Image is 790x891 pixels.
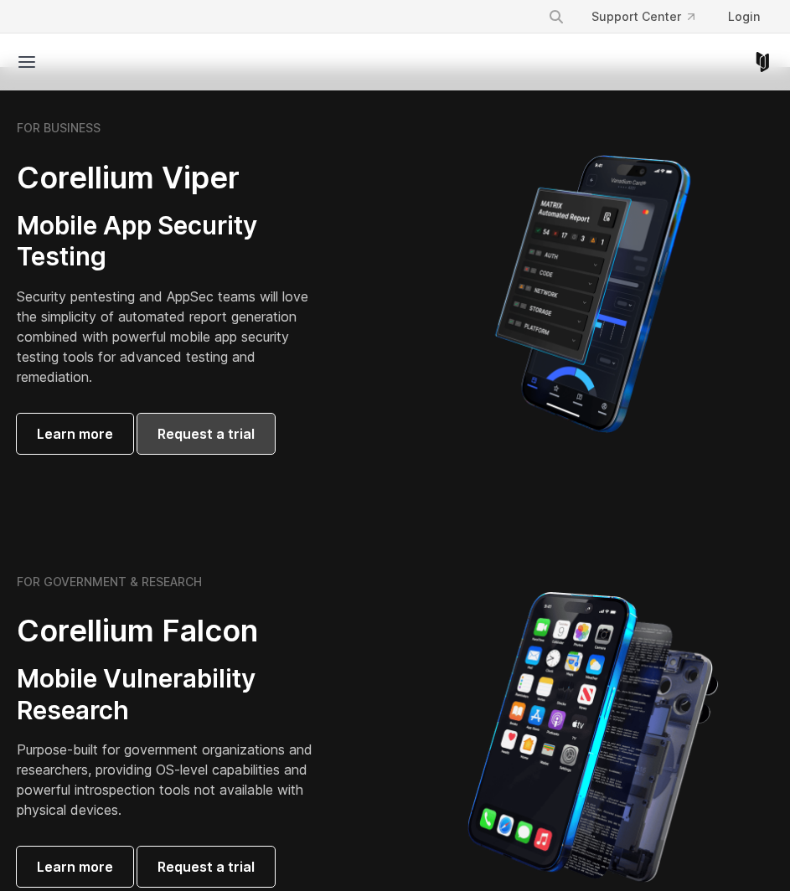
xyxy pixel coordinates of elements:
a: Learn more [17,414,133,454]
img: iPhone model separated into the mechanics used to build the physical device. [467,590,719,883]
a: Support Center [578,2,708,32]
h6: FOR GOVERNMENT & RESEARCH [17,574,202,590]
p: Security pentesting and AppSec teams will love the simplicity of automated report generation comb... [17,286,315,387]
a: Login [715,2,773,32]
h3: Mobile Vulnerability Research [17,663,355,726]
a: Learn more [17,847,133,887]
div: Navigation Menu [534,2,773,32]
a: Request a trial [137,414,275,454]
span: Request a trial [157,424,255,444]
span: Learn more [37,424,113,444]
h2: Corellium Falcon [17,612,355,650]
a: Corellium Home [752,52,773,72]
h3: Mobile App Security Testing [17,210,315,273]
p: Purpose-built for government organizations and researchers, providing OS-level capabilities and p... [17,739,355,820]
a: Request a trial [137,847,275,887]
button: Search [541,2,571,32]
span: Request a trial [157,857,255,877]
span: Learn more [37,857,113,877]
img: Corellium MATRIX automated report on iPhone showing app vulnerability test results across securit... [467,147,719,440]
h2: Corellium Viper [17,159,315,197]
h6: FOR BUSINESS [17,121,101,136]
